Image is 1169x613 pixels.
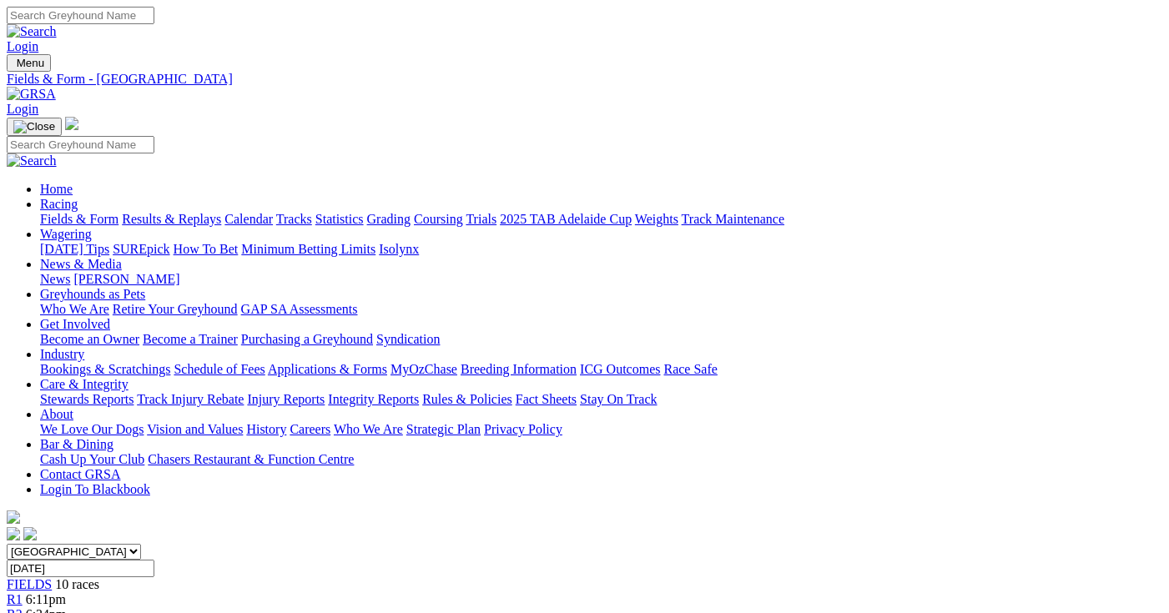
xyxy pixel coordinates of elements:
a: Privacy Policy [484,422,562,436]
a: Bookings & Scratchings [40,362,170,376]
a: Tracks [276,212,312,226]
a: Integrity Reports [328,392,419,406]
a: Wagering [40,227,92,241]
a: Contact GRSA [40,467,120,481]
span: 10 races [55,577,99,591]
a: Syndication [376,332,440,346]
a: [DATE] Tips [40,242,109,256]
a: Cash Up Your Club [40,452,144,466]
a: Stewards Reports [40,392,134,406]
a: Racing [40,197,78,211]
a: We Love Our Dogs [40,422,144,436]
a: GAP SA Assessments [241,302,358,316]
a: Injury Reports [247,392,325,406]
a: ICG Outcomes [580,362,660,376]
span: 6:11pm [26,592,66,606]
div: Bar & Dining [40,452,1162,467]
a: Statistics [315,212,364,226]
span: Menu [17,57,44,69]
div: Racing [40,212,1162,227]
a: About [40,407,73,421]
img: GRSA [7,87,56,102]
a: Coursing [414,212,463,226]
a: News [40,272,70,286]
a: History [246,422,286,436]
img: Search [7,153,57,168]
a: Get Involved [40,317,110,331]
a: Minimum Betting Limits [241,242,375,256]
a: Grading [367,212,411,226]
a: Login [7,39,38,53]
a: Care & Integrity [40,377,128,391]
a: Bar & Dining [40,437,113,451]
a: [PERSON_NAME] [73,272,179,286]
a: Results & Replays [122,212,221,226]
a: Become a Trainer [143,332,238,346]
div: Get Involved [40,332,1162,347]
a: Strategic Plan [406,422,481,436]
a: Chasers Restaurant & Function Centre [148,452,354,466]
div: About [40,422,1162,437]
a: Track Maintenance [682,212,784,226]
div: News & Media [40,272,1162,287]
a: Track Injury Rebate [137,392,244,406]
img: logo-grsa-white.png [65,117,78,130]
input: Search [7,7,154,24]
a: Industry [40,347,84,361]
a: Become an Owner [40,332,139,346]
a: Fact Sheets [516,392,577,406]
a: Purchasing a Greyhound [241,332,373,346]
img: Search [7,24,57,39]
a: Fields & Form - [GEOGRAPHIC_DATA] [7,72,1162,87]
a: 2025 TAB Adelaide Cup [500,212,632,226]
a: FIELDS [7,577,52,591]
input: Select date [7,560,154,577]
img: logo-grsa-white.png [7,510,20,524]
a: Applications & Forms [268,362,387,376]
a: Race Safe [663,362,717,376]
a: Fields & Form [40,212,118,226]
img: twitter.svg [23,527,37,540]
button: Toggle navigation [7,118,62,136]
a: Schedule of Fees [174,362,265,376]
a: Login [7,102,38,116]
div: Industry [40,362,1162,377]
a: Login To Blackbook [40,482,150,496]
a: Rules & Policies [422,392,512,406]
a: MyOzChase [391,362,457,376]
img: facebook.svg [7,527,20,540]
a: Breeding Information [461,362,577,376]
a: Home [40,182,73,196]
a: How To Bet [174,242,239,256]
a: SUREpick [113,242,169,256]
a: Weights [635,212,678,226]
a: Greyhounds as Pets [40,287,145,301]
a: R1 [7,592,23,606]
div: Wagering [40,242,1162,257]
a: Retire Your Greyhound [113,302,238,316]
a: Who We Are [334,422,403,436]
a: Stay On Track [580,392,657,406]
img: Close [13,120,55,133]
div: Greyhounds as Pets [40,302,1162,317]
a: Who We Are [40,302,109,316]
input: Search [7,136,154,153]
a: Trials [466,212,496,226]
div: Care & Integrity [40,392,1162,407]
a: Vision and Values [147,422,243,436]
a: Careers [290,422,330,436]
a: Calendar [224,212,273,226]
button: Toggle navigation [7,54,51,72]
a: Isolynx [379,242,419,256]
a: News & Media [40,257,122,271]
